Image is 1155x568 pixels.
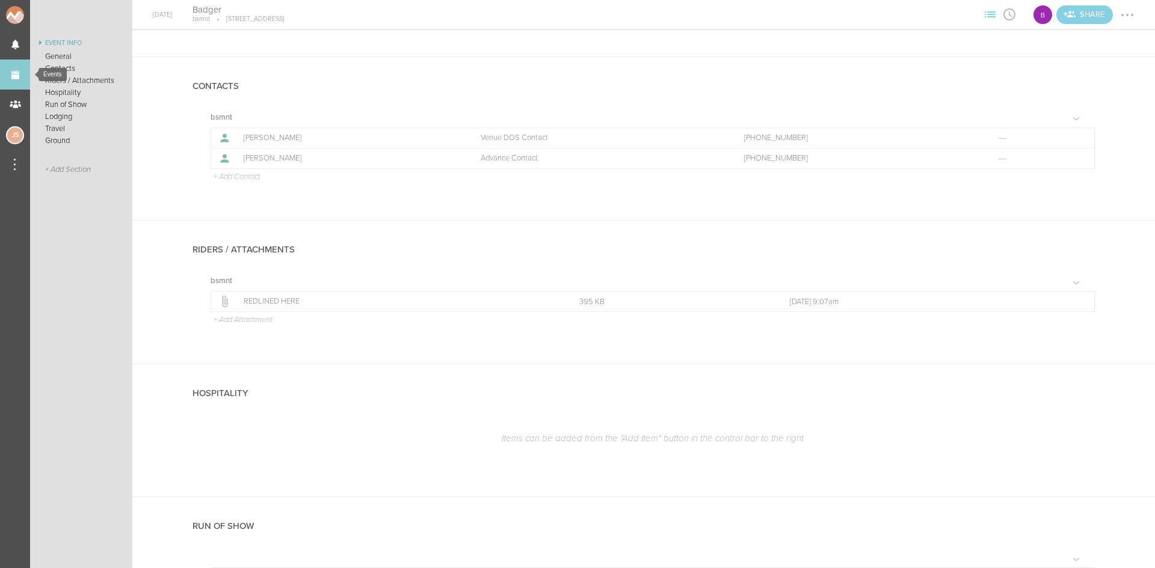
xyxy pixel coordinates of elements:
[981,10,1000,17] span: View Sections
[1056,5,1113,24] div: Share
[244,133,454,143] p: [PERSON_NAME]
[244,154,454,163] p: [PERSON_NAME]
[30,123,132,135] a: Travel
[192,245,295,255] h4: Riders / Attachments
[6,6,74,24] img: NOMAD
[30,50,132,63] a: General
[30,135,132,147] a: Ground
[244,297,553,307] p: REDLINED HERE
[212,173,260,182] p: + Add Contact
[192,521,254,531] h4: Run of Show
[30,111,132,123] a: Lodging
[1000,10,1019,17] span: View Itinerary
[30,87,132,99] a: Hospitality
[45,165,91,174] span: + Add Section
[1056,5,1113,24] a: Invite teams to the Event
[192,81,239,91] h4: Contacts
[211,114,232,121] h5: bsmnt
[192,388,248,399] h4: Hospitality
[192,4,285,16] h4: Badger
[579,297,763,307] p: 395 KB
[30,63,132,75] a: Contacts
[6,126,24,144] div: Jessica Smith
[210,15,285,23] p: [STREET_ADDRESS]
[481,153,718,163] p: Advance Contact
[211,433,1095,444] p: Items can be added from the "Add Item" button in the control bar to the right
[481,133,718,142] p: Venue DOS Contact
[192,15,210,23] p: bsmnt
[1032,4,1053,25] div: B
[1032,4,1053,25] div: bsmnt
[30,99,132,111] a: Run of Show
[790,297,1070,307] p: [DATE] 9:07am
[744,153,972,163] a: [PHONE_NUMBER]
[30,75,132,87] a: Riders / Attachments
[30,36,132,50] a: Event Info
[212,316,273,325] p: + Add Attachment
[744,133,972,142] a: [PHONE_NUMBER]
[211,277,232,285] h5: bsmnt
